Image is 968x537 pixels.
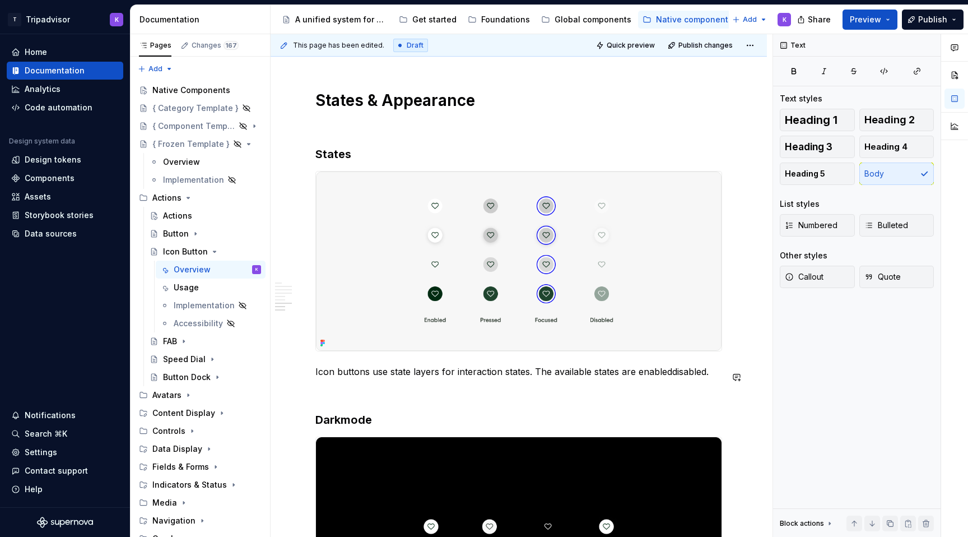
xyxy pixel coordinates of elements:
button: Heading 3 [780,136,855,158]
a: Global components [537,11,636,29]
span: 167 [224,41,239,50]
div: Implementation [163,174,224,186]
a: Get started [394,11,461,29]
a: Speed Dial [145,350,266,368]
div: Contact support [25,465,88,476]
div: Foundations [481,14,530,25]
div: Button [163,228,189,239]
div: Navigation [152,515,196,526]
svg: Supernova Logo [37,517,93,528]
div: List styles [780,198,820,210]
a: Foundations [463,11,534,29]
div: Other styles [780,250,827,261]
span: Heading 1 [785,114,837,126]
button: Add [134,61,176,77]
a: Button Dock [145,368,266,386]
span: Publish [918,14,947,25]
div: Content Display [152,408,215,419]
a: Analytics [7,80,123,98]
div: Native components [656,14,733,25]
div: K [255,264,258,275]
div: Controls [134,422,266,440]
div: Implementation [174,300,235,311]
div: Media [152,497,177,508]
div: Block actions [780,516,834,531]
a: Code automation [7,99,123,117]
h1: States & Appearance [315,90,722,110]
span: Heading 3 [785,141,832,152]
span: Numbered [785,220,837,231]
div: Actions [152,192,182,203]
span: Bulleted [864,220,908,231]
div: Fields & Forms [134,458,266,476]
div: { Frozen Template } [152,138,230,150]
div: Page tree [277,8,727,31]
button: TTripadvisorK [2,7,128,31]
div: Icon Button [163,246,208,257]
div: Button Dock [163,372,211,383]
div: Components [25,173,75,184]
button: Help [7,480,123,498]
div: A unified system for every journey. [295,14,388,25]
a: Button [145,225,266,243]
a: Accessibility [156,314,266,332]
a: Icon Button [145,243,266,261]
button: Heading 4 [859,136,934,158]
span: Heading 5 [785,168,825,179]
div: Actions [134,189,266,207]
div: Storybook stories [25,210,94,221]
div: Media [134,494,266,512]
a: Design tokens [7,151,123,169]
div: Avatars [152,390,182,401]
span: Heading 4 [864,141,908,152]
button: Numbered [780,214,855,237]
span: This page has been edited. [293,41,384,50]
a: { Frozen Template } [134,135,266,153]
span: Callout [785,271,823,283]
div: Usage [174,282,199,293]
div: T [8,13,21,26]
button: Share [792,10,838,30]
span: Add [148,64,162,73]
a: Usage [156,279,266,297]
p: Icon buttons use state layers for interaction states. The available states are enableddisabled. [315,365,722,378]
button: Search ⌘K [7,425,123,443]
div: Global components [555,14,631,25]
a: A unified system for every journey. [277,11,392,29]
div: Navigation [134,512,266,530]
div: Documentation [139,14,266,25]
a: Data sources [7,225,123,243]
div: Search ⌘K [25,428,67,439]
span: Quote [864,271,901,283]
div: Changes [192,41,239,50]
button: Quote [859,266,934,288]
a: Actions [145,207,266,225]
div: { Component Template } [152,121,235,132]
a: Overview [145,153,266,171]
a: { Category Template } [134,99,266,117]
a: Native components [638,11,737,29]
a: Storybook stories [7,206,123,224]
a: Home [7,43,123,61]
div: Avatars [134,386,266,404]
div: Code automation [25,102,92,113]
div: Assets [25,191,51,202]
div: Text styles [780,93,822,104]
button: Notifications [7,406,123,424]
div: Fields & Forms [152,461,209,473]
div: Design tokens [25,154,81,165]
a: Native Components [134,81,266,99]
button: Contact support [7,462,123,480]
button: Callout [780,266,855,288]
button: Publish changes [664,38,738,53]
div: K [783,15,787,24]
div: Content Display [134,404,266,422]
div: Help [25,484,43,495]
div: Overview [163,156,200,168]
div: Pages [139,41,171,50]
a: { Component Template } [134,117,266,135]
div: Data sources [25,228,77,239]
a: Settings [7,443,123,461]
div: Indicators & Status [152,479,227,490]
button: Heading 2 [859,109,934,131]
